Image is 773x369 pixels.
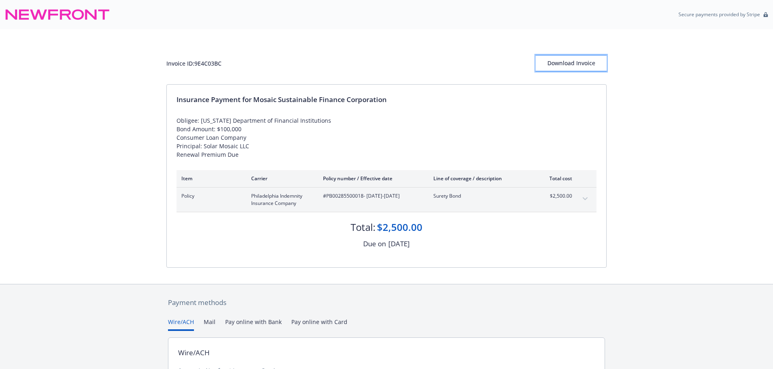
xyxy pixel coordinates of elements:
div: Invoice ID: 9E4C03BC [166,59,222,68]
div: Item [181,175,238,182]
span: Policy [181,192,238,200]
div: $2,500.00 [377,220,422,234]
span: #PB00285500018 - [DATE]-[DATE] [323,192,420,200]
div: PolicyPhiladelphia Indemnity Insurance Company#PB00285500018- [DATE]-[DATE]Surety Bond$2,500.00ex... [177,188,596,212]
div: Download Invoice [536,55,607,71]
span: $2,500.00 [542,192,572,200]
div: Policy number / Effective date [323,175,420,182]
div: Total cost [542,175,572,182]
button: Mail [204,318,215,331]
div: Wire/ACH [178,348,210,358]
button: expand content [579,192,592,205]
div: Total: [351,220,375,234]
div: Due on [363,239,386,249]
span: Surety Bond [433,192,529,200]
button: Wire/ACH [168,318,194,331]
p: Secure payments provided by Stripe [678,11,760,18]
span: Philadelphia Indemnity Insurance Company [251,192,310,207]
div: Carrier [251,175,310,182]
button: Download Invoice [536,55,607,71]
div: [DATE] [388,239,410,249]
div: Line of coverage / description [433,175,529,182]
button: Pay online with Bank [225,318,282,331]
div: Payment methods [168,297,605,308]
button: Pay online with Card [291,318,347,331]
div: Insurance Payment for Mosaic Sustainable Finance Corporation [177,94,596,105]
div: Obligee: [US_STATE] Department of Financial Institutions Bond Amount: $100,000 Consumer Loan Comp... [177,116,596,159]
